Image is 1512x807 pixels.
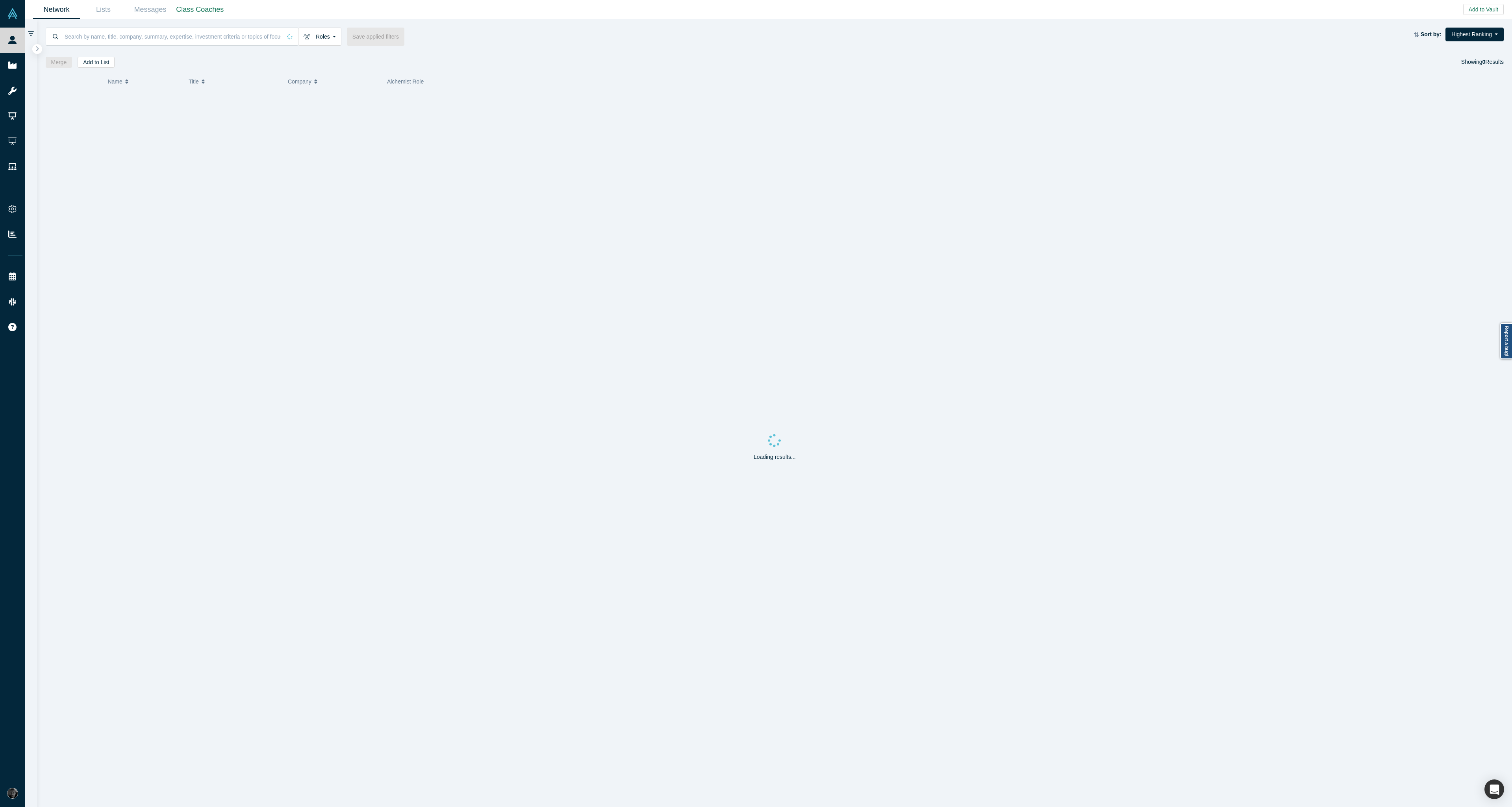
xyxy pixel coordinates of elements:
[1482,59,1486,65] strong: 0
[127,0,174,19] a: Messages
[347,28,404,46] button: Save applied filters
[1421,31,1442,37] strong: Sort by:
[288,73,311,90] span: Company
[78,57,115,68] button: Add to List
[189,73,280,90] button: Title
[7,788,18,799] img: Rami Chousein's Account
[298,28,341,46] button: Roles
[64,27,282,46] input: Search by name, title, company, summary, expertise, investment criteria or topics of focus
[387,78,424,85] span: Alchemist Role
[7,8,18,19] img: Alchemist Vault Logo
[107,73,122,90] span: Name
[288,73,379,90] button: Company
[1500,323,1512,359] a: Report a bug!
[189,73,199,90] span: Title
[33,0,80,19] a: Network
[754,453,796,461] p: Loading results...
[174,0,226,19] a: Class Coaches
[1463,4,1504,15] button: Add to Vault
[1445,28,1504,41] button: Highest Ranking
[80,0,127,19] a: Lists
[1461,57,1504,68] div: Showing
[1482,59,1504,65] span: Results
[46,57,72,68] button: Merge
[107,73,180,90] button: Name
